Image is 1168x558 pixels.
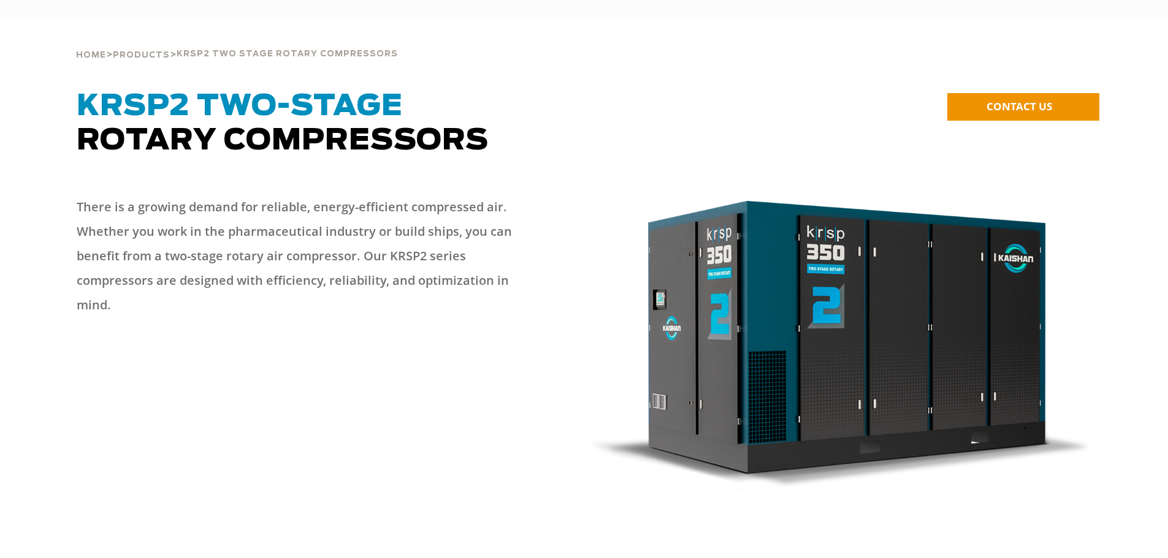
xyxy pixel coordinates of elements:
a: Home [76,49,106,60]
p: There is a growing demand for reliable, energy-efficient compressed air. Whether you work in the ... [77,195,535,317]
span: KRSP2 Two-Stage [77,92,403,121]
a: Products [113,49,170,60]
div: > > [76,18,398,65]
img: krsp350 [592,201,1093,491]
span: Home [76,51,106,59]
span: krsp2 two stage rotary compressors [177,50,398,58]
span: Rotary Compressors [77,92,489,156]
a: CONTACT US [947,93,1099,121]
span: Products [113,51,170,59]
span: CONTACT US [987,99,1052,113]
